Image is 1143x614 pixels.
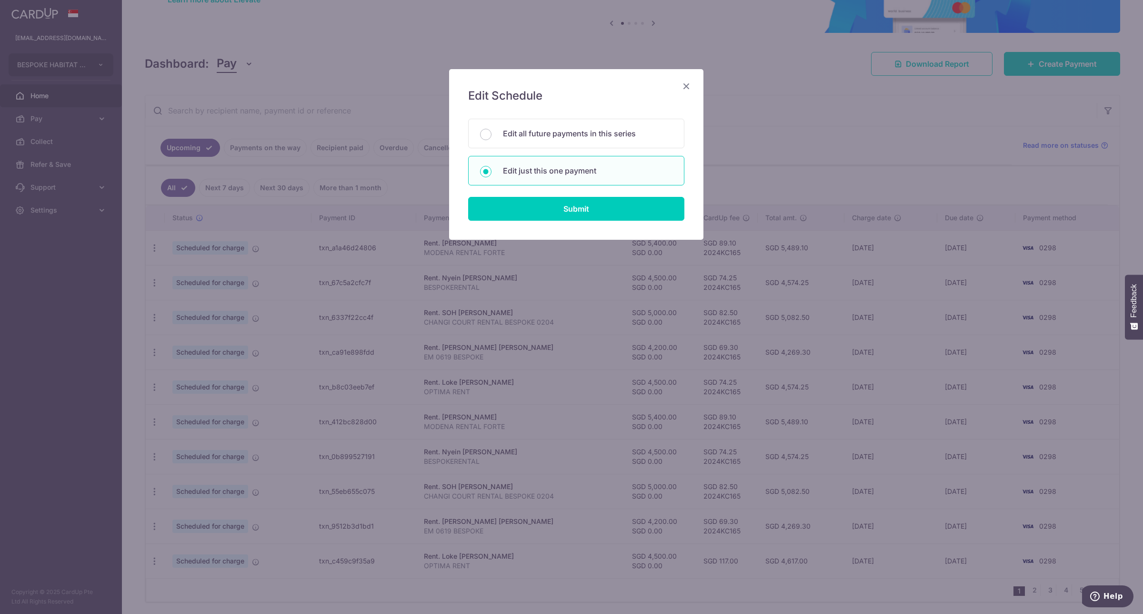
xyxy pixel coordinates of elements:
[503,128,672,139] p: Edit all future payments in this series
[468,197,684,221] input: Submit
[681,81,692,92] button: Close
[503,165,672,176] p: Edit just this one payment
[1125,275,1143,339] button: Feedback - Show survey
[1130,284,1138,317] span: Feedback
[1082,585,1133,609] iframe: Opens a widget where you can find more information
[468,88,684,103] h5: Edit Schedule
